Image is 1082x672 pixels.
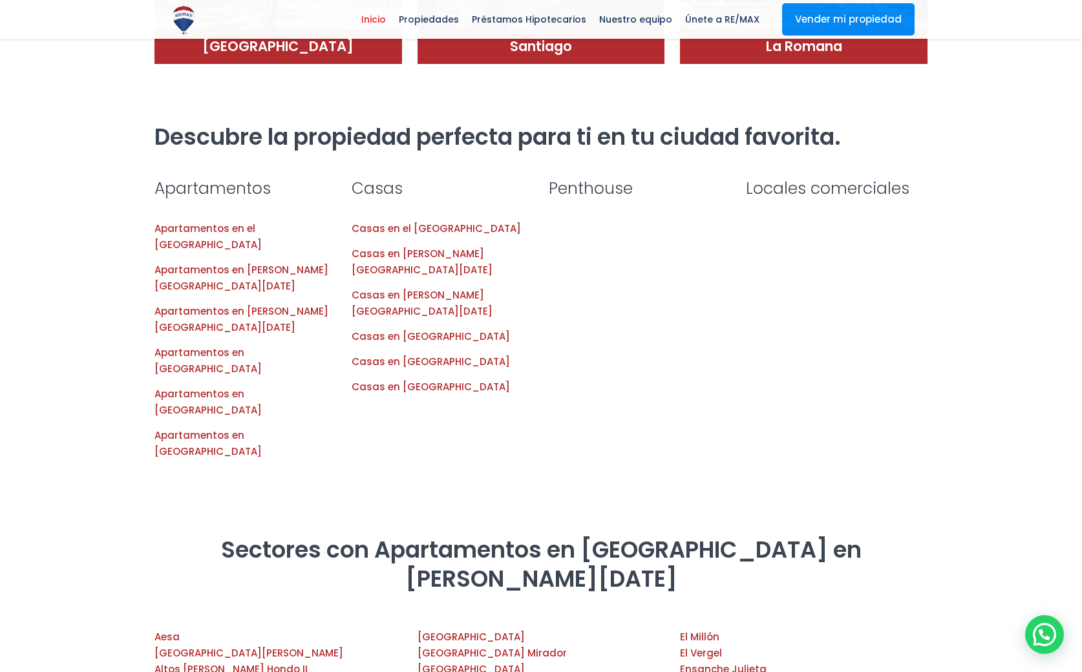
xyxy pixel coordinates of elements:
[679,10,766,29] span: Únete a RE/MAX
[167,38,389,54] h4: [GEOGRAPHIC_DATA]
[392,10,465,29] span: Propiedades
[154,346,262,375] a: Apartamentos en [GEOGRAPHIC_DATA]
[154,122,928,151] h2: Descubre la propiedad perfecta para ti en tu ciudad favorita.
[352,222,521,235] a: Casas en el [GEOGRAPHIC_DATA]
[352,355,510,368] a: Casas en [GEOGRAPHIC_DATA]
[680,630,719,644] a: El Millón
[418,630,525,644] a: [GEOGRAPHIC_DATA]
[465,10,593,29] span: Préstamos Hipotecarios
[154,177,336,200] h3: Apartamentos
[549,177,730,200] h3: Penthouse
[154,387,262,417] a: Apartamentos en [GEOGRAPHIC_DATA]
[154,428,262,458] a: Apartamentos en [GEOGRAPHIC_DATA]
[154,263,328,293] a: Apartamentos en [PERSON_NAME][GEOGRAPHIC_DATA][DATE]
[167,4,200,36] img: Logo de REMAX
[355,10,392,29] span: Inicio
[746,177,928,200] h3: Locales comerciales
[154,304,328,334] a: Apartamentos en [PERSON_NAME][GEOGRAPHIC_DATA][DATE]
[418,646,567,660] a: [GEOGRAPHIC_DATA] Mirador
[352,247,493,277] a: Casas en [PERSON_NAME][GEOGRAPHIC_DATA][DATE]
[154,222,262,251] a: Apartamentos en el [GEOGRAPHIC_DATA]
[352,330,510,343] a: Casas en [GEOGRAPHIC_DATA]
[430,38,652,54] h4: Santiago
[593,10,679,29] span: Nuestro equipo
[154,630,180,644] a: Aesa
[680,646,722,660] a: El Vergel
[782,3,915,36] a: Vender mi propiedad
[154,646,343,660] a: [GEOGRAPHIC_DATA][PERSON_NAME]
[352,177,533,200] h3: Casas
[352,380,510,394] a: Casas en [GEOGRAPHIC_DATA]
[154,535,928,593] h2: Sectores con Apartamentos en [GEOGRAPHIC_DATA] en [PERSON_NAME][DATE]
[693,38,915,54] h4: La Romana
[352,288,493,318] a: Casas en [PERSON_NAME][GEOGRAPHIC_DATA][DATE]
